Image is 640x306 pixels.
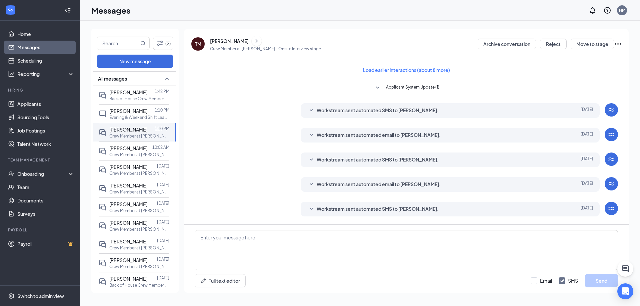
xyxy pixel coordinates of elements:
[109,264,169,269] p: Crew Member at [PERSON_NAME]
[99,240,107,248] svg: DoubleChat
[109,108,147,114] span: [PERSON_NAME]
[317,107,439,115] span: Workstream sent automated SMS to [PERSON_NAME].
[157,219,169,225] p: [DATE]
[109,164,147,170] span: [PERSON_NAME]
[317,205,439,213] span: Workstream sent automated SMS to [PERSON_NAME].
[155,89,169,94] p: 1:42 PM
[157,182,169,187] p: [DATE]
[374,84,439,92] button: SmallChevronDownApplicant System Update (1)
[109,189,169,195] p: Crew Member at [PERSON_NAME]
[97,37,139,50] input: Search
[386,84,439,92] span: Applicant System Update (1)
[99,203,107,211] svg: DoubleChat
[157,238,169,243] p: [DATE]
[109,127,147,133] span: [PERSON_NAME]
[155,126,169,132] p: 1:10 PM
[109,182,147,188] span: [PERSON_NAME]
[17,137,74,151] a: Talent Network
[607,204,615,212] svg: WorkstreamLogo
[99,278,107,286] svg: DoubleChat
[317,156,439,164] span: Workstream sent automated SMS to [PERSON_NAME].
[17,207,74,220] a: Surveys
[253,37,260,45] svg: ChevronRight
[156,39,164,47] svg: Filter
[99,91,107,99] svg: DoubleChat
[91,5,130,16] h1: Messages
[607,180,615,188] svg: WorkstreamLogo
[581,107,593,115] span: [DATE]
[109,238,147,244] span: [PERSON_NAME]
[64,7,71,14] svg: Collapse
[317,180,441,188] span: Workstream sent automated email to [PERSON_NAME].
[157,275,169,281] p: [DATE]
[109,282,169,288] p: Back of House Crew Member at [PERSON_NAME]
[152,145,169,150] p: 10:02 AM
[195,274,246,287] button: Full text editorPen
[17,71,75,77] div: Reporting
[98,75,127,82] span: All messages
[307,205,315,213] svg: SmallChevronDown
[617,283,633,299] div: Open Intercom Messenger
[307,107,315,115] svg: SmallChevronDown
[153,37,173,50] button: Filter (2)
[17,194,74,207] a: Documents
[17,54,74,67] a: Scheduling
[17,111,74,124] a: Sourcing Tools
[8,87,73,93] div: Hiring
[621,265,629,273] svg: ChatActive
[252,36,262,46] button: ChevronRight
[607,155,615,163] svg: WorkstreamLogo
[157,256,169,262] p: [DATE]
[109,226,169,232] p: Crew Member at [PERSON_NAME]
[99,184,107,192] svg: DoubleChat
[581,131,593,139] span: [DATE]
[17,97,74,111] a: Applicants
[109,220,147,226] span: [PERSON_NAME]
[210,46,321,52] p: Crew Member at [PERSON_NAME] - Onsite Interview stage
[607,131,615,139] svg: WorkstreamLogo
[99,110,107,118] svg: ChatInactive
[374,84,382,92] svg: SmallChevronDown
[17,237,74,250] a: PayrollCrown
[99,222,107,230] svg: DoubleChat
[195,41,201,47] div: TM
[157,163,169,169] p: [DATE]
[109,201,147,207] span: [PERSON_NAME]
[571,39,614,49] button: Move to stage
[200,277,207,284] svg: Pen
[307,131,315,139] svg: SmallChevronDown
[109,208,169,213] p: Crew Member at [PERSON_NAME]
[99,166,107,174] svg: DoubleChat
[109,89,147,95] span: [PERSON_NAME]
[8,157,73,163] div: Team Management
[157,200,169,206] p: [DATE]
[614,40,622,48] svg: Ellipses
[617,261,633,277] button: ChatActive
[99,129,107,137] svg: DoubleChat
[17,41,74,54] a: Messages
[163,75,171,83] svg: SmallChevronUp
[17,170,69,177] div: Onboarding
[581,205,593,213] span: [DATE]
[109,115,169,120] p: Evening & Weekend Shift Leader at [PERSON_NAME]
[8,227,73,233] div: Payroll
[607,106,615,114] svg: WorkstreamLogo
[619,7,625,13] div: HM
[585,274,618,287] button: Send
[109,257,147,263] span: [PERSON_NAME]
[17,180,74,194] a: Team
[317,131,441,139] span: Workstream sent automated email to [PERSON_NAME].
[210,38,249,44] div: [PERSON_NAME]
[581,180,593,188] span: [DATE]
[97,55,173,68] button: New message
[109,170,169,176] p: Crew Member at [PERSON_NAME]
[109,245,169,251] p: Crew Member at [PERSON_NAME]
[109,152,169,157] p: Crew Member at [PERSON_NAME]
[109,276,147,282] span: [PERSON_NAME]
[140,41,146,46] svg: MagnifyingGlass
[8,293,15,299] svg: Settings
[478,39,536,49] button: Archive conversation
[17,27,74,41] a: Home
[109,96,169,102] p: Back of House Crew Member at [PERSON_NAME]
[109,133,169,139] p: Crew Member at [PERSON_NAME]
